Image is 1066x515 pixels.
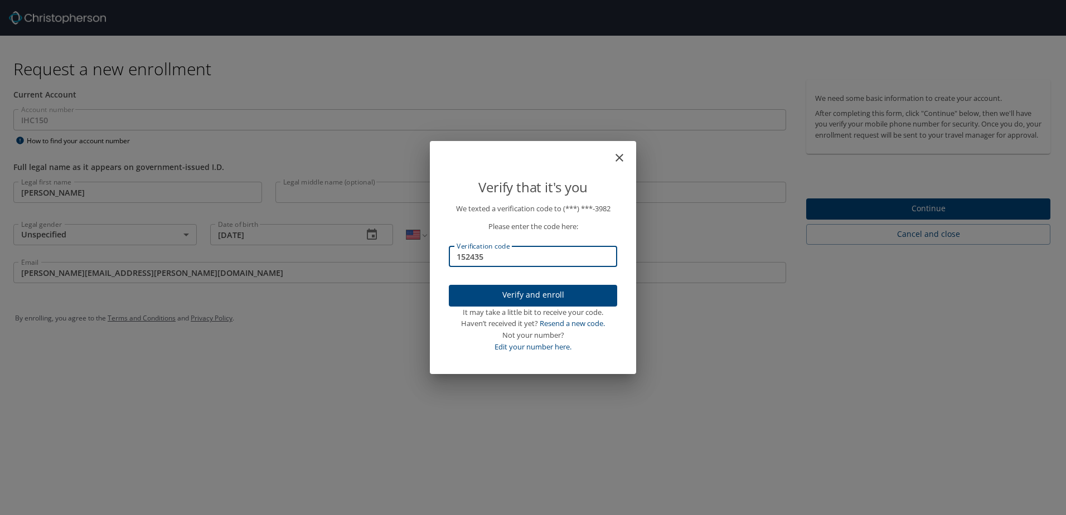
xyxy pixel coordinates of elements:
p: We texted a verification code to (***) ***- 3982 [449,203,617,215]
p: Verify that it's you [449,177,617,198]
div: Haven’t received it yet? [449,318,617,329]
div: It may take a little bit to receive your code. [449,307,617,318]
div: Not your number? [449,329,617,341]
button: close [618,145,632,159]
a: Resend a new code. [540,318,605,328]
button: Verify and enroll [449,285,617,307]
span: Verify and enroll [458,288,608,302]
a: Edit your number here. [495,342,571,352]
p: Please enter the code here: [449,221,617,232]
